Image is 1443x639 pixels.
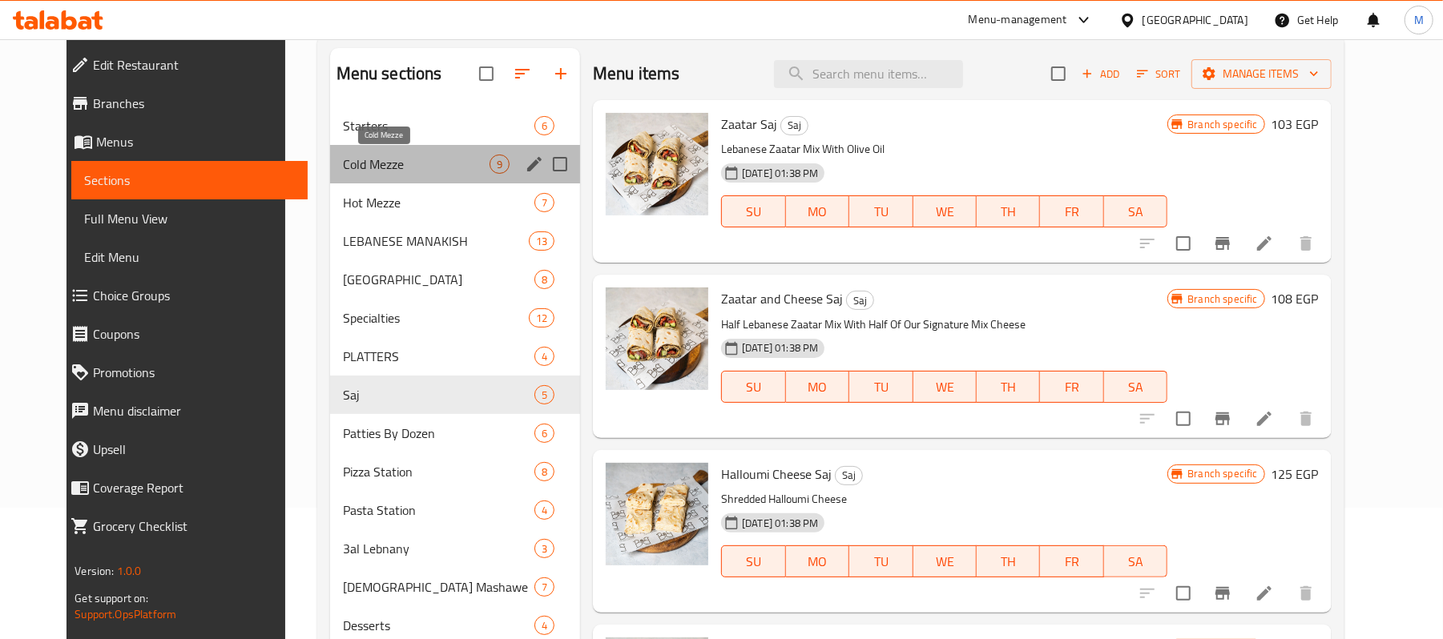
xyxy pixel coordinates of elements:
div: 3al Lebnany [343,539,534,558]
a: Full Menu View [71,199,308,238]
span: 6 [535,119,554,134]
div: [GEOGRAPHIC_DATA] [1143,11,1248,29]
span: LEBANESE MANAKISH [343,231,529,251]
button: TU [849,371,913,403]
a: Edit Restaurant [58,46,308,84]
span: Promotions [93,363,295,382]
h6: 103 EGP [1272,113,1319,135]
div: Pizza Station8 [330,452,581,491]
button: SA [1104,195,1167,227]
span: Select to update [1167,227,1200,260]
span: TU [856,550,906,573]
span: SA [1110,550,1161,573]
span: [GEOGRAPHIC_DATA] [343,270,534,289]
span: Branch specific [1181,117,1264,132]
button: TH [977,371,1040,403]
span: 6 [535,426,554,441]
span: WE [920,200,970,223]
button: Manage items [1191,59,1332,89]
span: FR [1046,200,1097,223]
span: FR [1046,376,1097,399]
span: Pizza Station [343,462,534,481]
div: LEBANESE MANAKISH13 [330,222,581,260]
span: Branches [93,94,295,113]
span: M [1414,11,1424,29]
span: Get support on: [75,588,148,609]
a: Edit menu item [1255,584,1274,603]
span: Edit Menu [84,247,295,267]
span: [DATE] 01:38 PM [736,516,824,531]
span: SA [1110,200,1161,223]
span: FR [1046,550,1097,573]
button: delete [1287,224,1325,263]
a: Menus [58,123,308,161]
a: Menu disclaimer [58,392,308,430]
div: Saj [835,466,863,485]
button: delete [1287,574,1325,613]
input: search [774,60,963,88]
span: Sort [1137,65,1181,83]
span: SA [1110,376,1161,399]
div: Hot Mezze7 [330,183,581,222]
div: items [534,577,554,597]
span: 7 [535,580,554,595]
span: MO [792,200,843,223]
a: Upsell [58,430,308,468]
span: Full Menu View [84,209,295,228]
span: Saj [343,385,534,404]
span: WE [920,550,970,573]
button: TU [849,545,913,577]
button: SA [1104,371,1167,403]
div: items [534,270,554,289]
button: Sort [1133,62,1185,86]
h2: Menu items [593,62,680,86]
div: Specialties [343,308,529,328]
span: Zaatar and Cheese Saj [721,287,843,311]
span: 1.0.0 [117,561,142,581]
button: Branch-specific-item [1203,574,1242,613]
span: Hot Mezze [343,193,534,212]
span: PLATTERS [343,347,534,366]
span: Pasta Station [343,500,534,520]
button: edit [522,152,546,176]
a: Grocery Checklist [58,507,308,545]
span: Saj [847,291,873,310]
h2: Menu sections [337,62,442,86]
span: 13 [530,234,554,249]
div: Saj5 [330,376,581,414]
div: [DEMOGRAPHIC_DATA] Mashawe7 [330,568,581,606]
div: items [534,116,554,135]
button: FR [1040,545,1103,577]
div: items [534,462,554,481]
span: Branch specific [1181,466,1264,481]
a: Branches [58,84,308,123]
span: WE [920,376,970,399]
a: Edit menu item [1255,234,1274,253]
a: Coverage Report [58,468,308,507]
span: Manage items [1204,64,1319,84]
span: Coupons [93,324,295,344]
button: SU [721,545,785,577]
p: Shredded Halloumi Cheese [721,489,1167,509]
button: Add [1075,62,1127,86]
button: delete [1287,400,1325,438]
span: 4 [535,349,554,364]
span: Edit Restaurant [93,55,295,74]
img: Halloumi Cheese Saj [606,463,708,565]
img: Zaatar and Cheese Saj [606,287,708,390]
span: Select all sections [470,57,503,90]
div: items [534,424,554,443]
span: Sort items [1127,62,1191,86]
span: Sort sections [503,54,542,93]
a: Edit Menu [71,238,308,276]
span: [DEMOGRAPHIC_DATA] Mashawe [343,577,534,597]
span: Add [1079,65,1123,83]
span: 9 [490,157,509,172]
button: MO [786,371,849,403]
button: FR [1040,371,1103,403]
div: Cold Mezze9edit [330,145,581,183]
span: SU [728,550,779,573]
div: items [534,347,554,366]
